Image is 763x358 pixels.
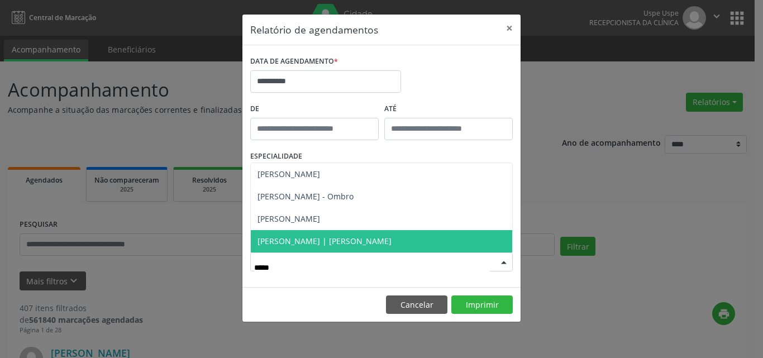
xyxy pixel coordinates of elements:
[250,101,379,118] label: De
[257,191,354,202] span: [PERSON_NAME] - Ombro
[498,15,521,42] button: Close
[386,295,447,314] button: Cancelar
[257,236,392,246] span: [PERSON_NAME] | [PERSON_NAME]
[257,213,320,224] span: [PERSON_NAME]
[250,53,338,70] label: DATA DE AGENDAMENTO
[257,169,320,179] span: [PERSON_NAME]
[250,148,302,165] label: ESPECIALIDADE
[384,101,513,118] label: ATÉ
[250,22,378,37] h5: Relatório de agendamentos
[451,295,513,314] button: Imprimir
